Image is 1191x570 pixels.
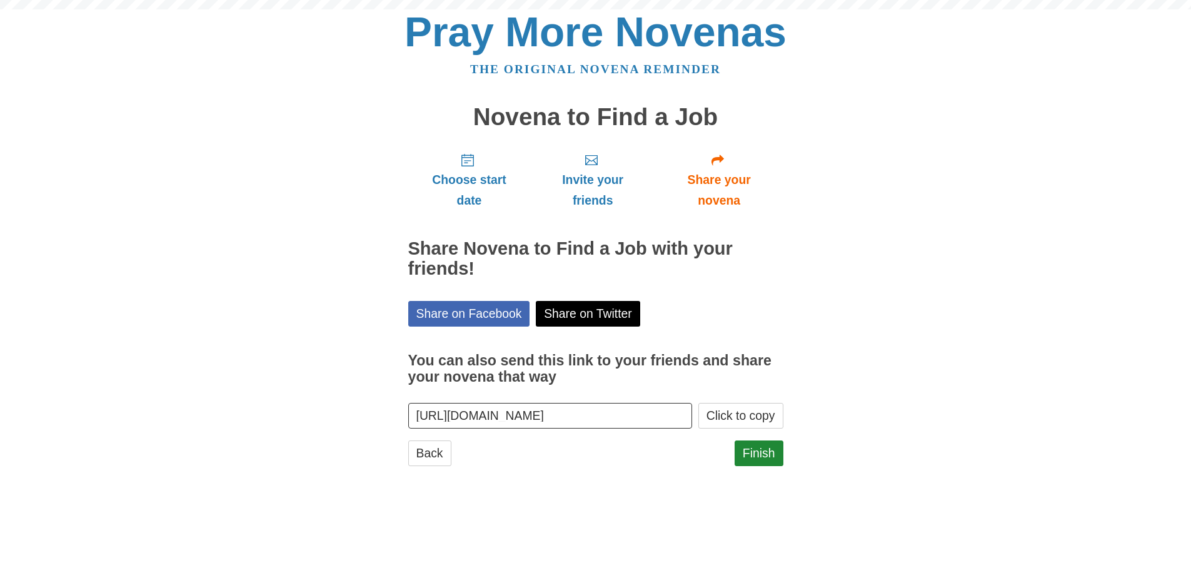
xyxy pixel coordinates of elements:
[470,63,721,76] a: The original novena reminder
[536,301,640,327] a: Share on Twitter
[421,170,518,211] span: Choose start date
[408,239,783,279] h2: Share Novena to Find a Job with your friends!
[408,440,451,466] a: Back
[408,301,530,327] a: Share on Facebook
[408,353,783,385] h3: You can also send this link to your friends and share your novena that way
[543,170,642,211] span: Invite your friends
[668,170,771,211] span: Share your novena
[530,143,655,217] a: Invite your friends
[698,403,783,429] button: Click to copy
[405,9,786,55] a: Pray More Novenas
[408,143,531,217] a: Choose start date
[655,143,783,217] a: Share your novena
[735,440,783,466] a: Finish
[408,104,783,131] h1: Novena to Find a Job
